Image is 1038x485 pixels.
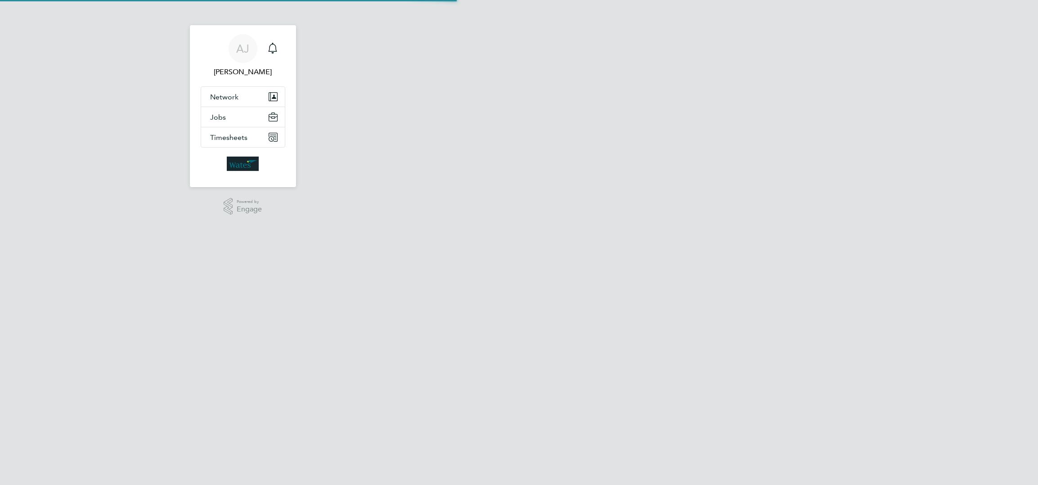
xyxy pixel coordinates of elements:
button: Network [201,87,285,107]
a: AJ[PERSON_NAME] [201,34,285,77]
a: Go to home page [201,157,285,171]
nav: Main navigation [190,25,296,187]
span: Jobs [210,113,226,121]
span: Aruna Jassal [201,67,285,77]
span: Network [210,93,238,101]
img: wates-logo-retina.png [227,157,259,171]
a: Powered byEngage [224,198,262,215]
button: Jobs [201,107,285,127]
span: Engage [237,206,262,213]
span: Timesheets [210,133,247,142]
span: AJ [236,43,249,54]
span: Powered by [237,198,262,206]
button: Timesheets [201,127,285,147]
